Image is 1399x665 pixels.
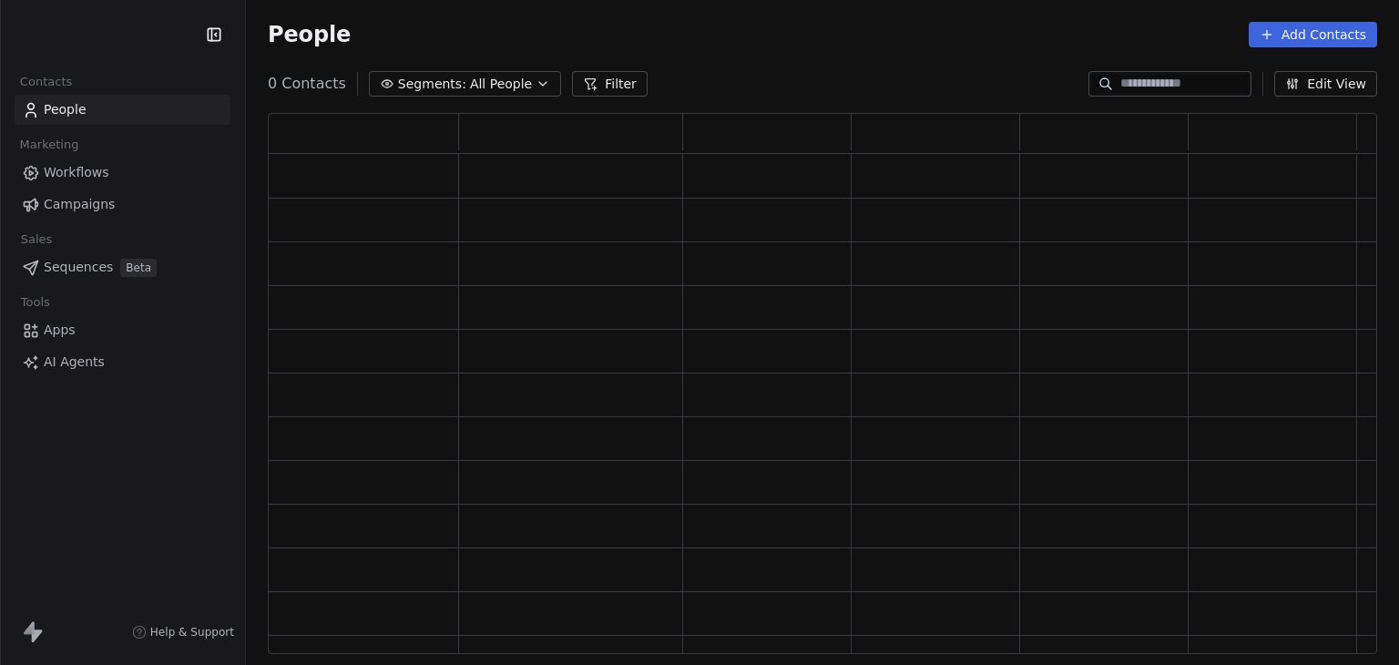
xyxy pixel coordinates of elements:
span: Sales [13,226,60,253]
a: Help & Support [132,625,234,639]
span: Beta [120,259,157,277]
span: All People [470,75,532,94]
a: Workflows [15,158,230,188]
span: Sequences [44,258,113,277]
span: Marketing [12,131,87,159]
span: Workflows [44,163,109,182]
button: Add Contacts [1249,22,1377,47]
button: Edit View [1274,71,1377,97]
span: Campaigns [44,195,115,214]
span: Help & Support [150,625,234,639]
button: Filter [572,71,648,97]
a: AI Agents [15,347,230,377]
span: Segments: [398,75,466,94]
a: SequencesBeta [15,252,230,282]
a: Campaigns [15,189,230,220]
span: Apps [44,321,76,340]
span: People [44,100,87,119]
a: People [15,95,230,125]
span: Tools [13,289,57,316]
span: AI Agents [44,353,105,372]
span: Contacts [12,68,80,96]
span: 0 Contacts [268,73,346,95]
a: Apps [15,315,230,345]
span: People [268,21,351,48]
